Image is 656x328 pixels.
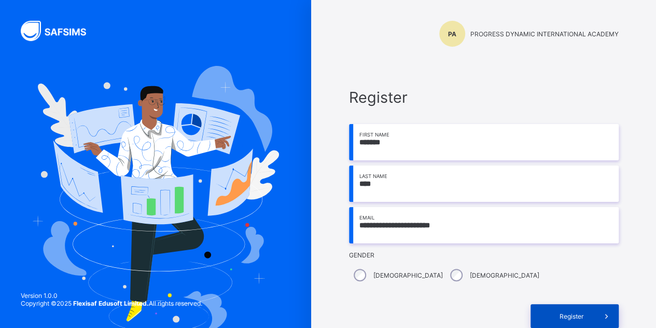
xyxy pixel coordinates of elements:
span: Copyright © 2025 All rights reserved. [21,299,202,307]
span: PA [448,30,456,38]
img: SAFSIMS Logo [21,21,99,41]
label: [DEMOGRAPHIC_DATA] [373,271,443,279]
span: Version 1.0.0 [21,292,202,299]
span: PROGRESS DYNAMIC INTERNATIONAL ACADEMY [470,30,619,38]
strong: Flexisaf Edusoft Limited. [73,299,149,307]
span: Register [349,88,619,106]
span: Register [549,312,595,320]
span: Gender [349,251,619,259]
label: [DEMOGRAPHIC_DATA] [470,271,539,279]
